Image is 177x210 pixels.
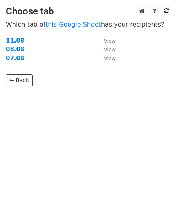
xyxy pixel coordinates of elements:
p: Which tab of has your recipients? [6,20,171,29]
small: View [104,56,116,61]
h3: Choose tab [6,6,171,17]
a: View [96,46,116,53]
small: View [104,38,116,44]
a: this Google Sheet [45,21,101,28]
a: View [96,55,116,62]
a: View [96,37,116,44]
small: View [104,47,116,52]
a: ← Back [6,74,33,86]
a: 08.08 [6,46,24,53]
a: 07.08 [6,55,24,62]
a: 11.08 [6,37,24,44]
